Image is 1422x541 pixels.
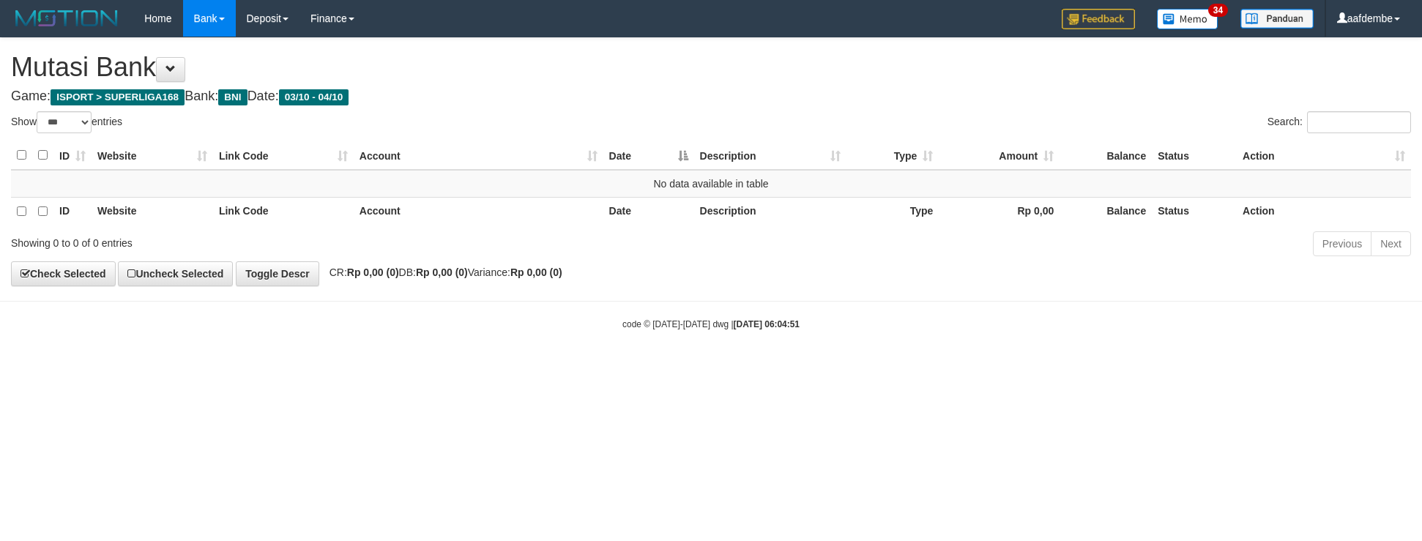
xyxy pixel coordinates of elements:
th: Date: activate to sort column descending [603,141,694,170]
span: BNI [218,89,247,105]
strong: Rp 0,00 (0) [510,266,562,278]
span: 34 [1208,4,1228,17]
th: ID [53,197,92,225]
img: Feedback.jpg [1062,9,1135,29]
th: Balance [1060,197,1152,225]
img: panduan.png [1240,9,1314,29]
th: Link Code [213,197,354,225]
th: Status [1152,141,1237,170]
th: Date [603,197,694,225]
th: Action [1237,197,1411,225]
th: Action: activate to sort column ascending [1237,141,1411,170]
a: Previous [1313,231,1371,256]
th: Type [846,197,939,225]
a: Next [1371,231,1411,256]
th: Website [92,197,213,225]
select: Showentries [37,111,92,133]
img: MOTION_logo.png [11,7,122,29]
th: ID: activate to sort column ascending [53,141,92,170]
th: Balance [1060,141,1152,170]
span: CR: DB: Variance: [322,266,562,278]
span: 03/10 - 04/10 [279,89,349,105]
div: Showing 0 to 0 of 0 entries [11,230,581,250]
th: Rp 0,00 [939,197,1060,225]
th: Website: activate to sort column ascending [92,141,213,170]
th: Description [694,197,847,225]
a: Check Selected [11,261,116,286]
strong: Rp 0,00 (0) [416,266,468,278]
span: ISPORT > SUPERLIGA168 [51,89,185,105]
th: Account [354,197,603,225]
th: Link Code: activate to sort column ascending [213,141,354,170]
th: Type: activate to sort column ascending [846,141,939,170]
input: Search: [1307,111,1411,133]
img: Button%20Memo.svg [1157,9,1218,29]
label: Search: [1267,111,1411,133]
td: No data available in table [11,170,1411,198]
h1: Mutasi Bank [11,53,1411,82]
label: Show entries [11,111,122,133]
h4: Game: Bank: Date: [11,89,1411,104]
th: Amount: activate to sort column ascending [939,141,1060,170]
a: Uncheck Selected [118,261,233,286]
strong: [DATE] 06:04:51 [734,319,800,329]
a: Toggle Descr [236,261,319,286]
small: code © [DATE]-[DATE] dwg | [622,319,800,329]
th: Status [1152,197,1237,225]
th: Account: activate to sort column ascending [354,141,603,170]
strong: Rp 0,00 (0) [347,266,399,278]
th: Description: activate to sort column ascending [694,141,847,170]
